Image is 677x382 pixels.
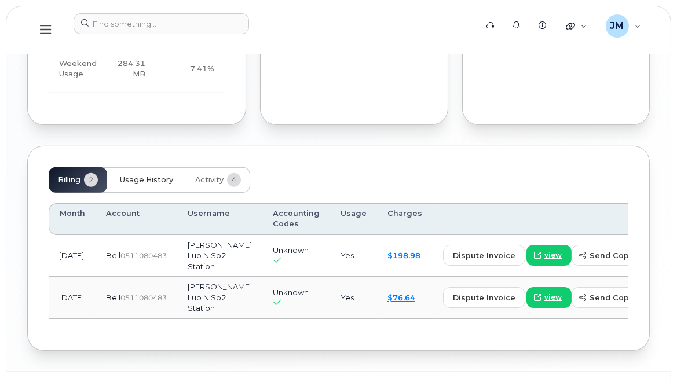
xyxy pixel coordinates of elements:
td: Yes [330,235,377,277]
span: send copy [590,250,633,261]
span: 0511080483 [120,251,167,260]
div: Quicklinks [558,14,595,38]
a: $76.64 [387,293,415,302]
button: dispute invoice [443,287,525,308]
span: dispute invoice [453,250,515,261]
button: dispute invoice [443,245,525,266]
th: Accounting Codes [262,203,330,235]
span: view [544,292,562,303]
span: view [544,250,562,260]
div: Janey McLaughlin [598,14,649,38]
a: $198.98 [387,251,420,260]
tr: Friday from 6:00pm to Monday 8:00am [49,45,225,94]
th: Charges [377,203,433,235]
span: Usage History [120,175,173,185]
span: Unknown [273,245,309,255]
input: Find something... [74,13,249,34]
span: JM [610,19,624,33]
span: Bell [106,251,120,260]
td: [DATE] [49,235,96,277]
td: [PERSON_NAME] Lup N So2 Station [177,277,262,319]
th: Month [49,203,96,235]
td: Weekend Usage [49,45,107,94]
th: Usage [330,203,377,235]
span: Bell [106,293,120,302]
th: Username [177,203,262,235]
button: send copy [572,245,643,266]
a: view [526,287,572,308]
td: 284.31 MB [107,45,156,94]
span: 4 [227,173,241,187]
a: view [526,245,572,266]
span: Activity [195,175,224,185]
button: send copy [572,287,643,308]
span: Unknown [273,288,309,297]
span: dispute invoice [453,292,515,303]
span: send copy [590,292,633,303]
td: [PERSON_NAME] Lup N So2 Station [177,235,262,277]
span: 0511080483 [120,293,167,302]
td: Yes [330,277,377,319]
td: [DATE] [49,277,96,319]
th: Account [96,203,177,235]
td: 7.41% [156,45,225,94]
